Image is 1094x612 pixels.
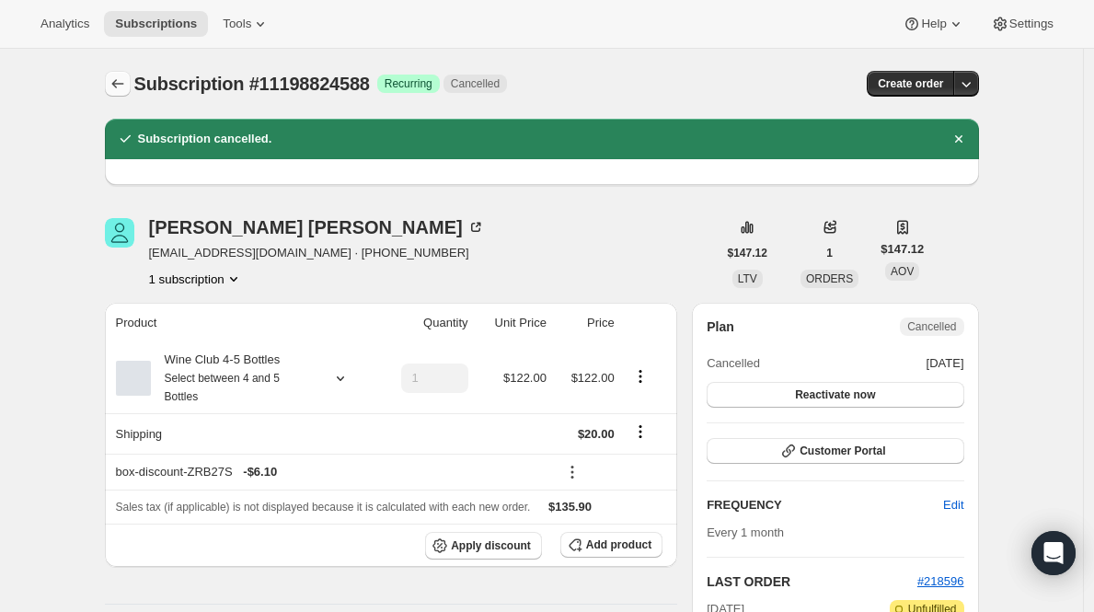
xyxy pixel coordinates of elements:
[826,246,833,260] span: 1
[474,303,552,343] th: Unit Price
[503,371,547,385] span: $122.00
[626,421,655,442] button: Shipping actions
[907,319,956,334] span: Cancelled
[891,265,914,278] span: AOV
[881,240,924,259] span: $147.12
[943,496,963,514] span: Edit
[932,491,974,520] button: Edit
[149,270,243,288] button: Product actions
[921,17,946,31] span: Help
[243,463,277,481] span: - $6.10
[105,71,131,97] button: Subscriptions
[806,272,853,285] span: ORDERS
[917,574,964,588] a: #218596
[917,572,964,591] button: #218596
[375,303,473,343] th: Quantity
[385,76,432,91] span: Recurring
[104,11,208,37] button: Subscriptions
[560,532,662,558] button: Add product
[138,130,272,148] h2: Subscription cancelled.
[105,413,376,454] th: Shipping
[29,11,100,37] button: Analytics
[1009,17,1054,31] span: Settings
[151,351,317,406] div: Wine Club 4-5 Bottles
[149,218,485,237] div: [PERSON_NAME] [PERSON_NAME]
[212,11,281,37] button: Tools
[707,354,760,373] span: Cancelled
[626,366,655,387] button: Product actions
[578,427,615,441] span: $20.00
[980,11,1065,37] button: Settings
[878,76,943,91] span: Create order
[105,303,376,343] th: Product
[116,463,547,481] div: box-discount-ZRB27S
[800,444,885,458] span: Customer Portal
[548,500,592,514] span: $135.90
[116,501,531,514] span: Sales tax (if applicable) is not displayed because it is calculated with each new order.
[867,71,954,97] button: Create order
[165,372,280,403] small: Select between 4 and 5 Bottles
[149,244,485,262] span: [EMAIL_ADDRESS][DOMAIN_NAME] · [PHONE_NUMBER]
[927,354,964,373] span: [DATE]
[1031,531,1076,575] div: Open Intercom Messenger
[134,74,370,94] span: Subscription #11198824588
[571,371,615,385] span: $122.00
[707,382,963,408] button: Reactivate now
[223,17,251,31] span: Tools
[892,11,975,37] button: Help
[795,387,875,402] span: Reactivate now
[707,572,917,591] h2: LAST ORDER
[115,17,197,31] span: Subscriptions
[105,218,134,248] span: MONICA M BLANCHARD
[707,318,734,336] h2: Plan
[946,126,972,152] button: Dismiss notification
[738,272,757,285] span: LTV
[451,76,500,91] span: Cancelled
[552,303,620,343] th: Price
[707,525,784,539] span: Every 1 month
[425,532,542,560] button: Apply discount
[815,240,844,266] button: 1
[707,496,943,514] h2: FREQUENCY
[40,17,89,31] span: Analytics
[451,538,531,553] span: Apply discount
[717,240,778,266] button: $147.12
[586,537,651,552] span: Add product
[707,438,963,464] button: Customer Portal
[728,246,767,260] span: $147.12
